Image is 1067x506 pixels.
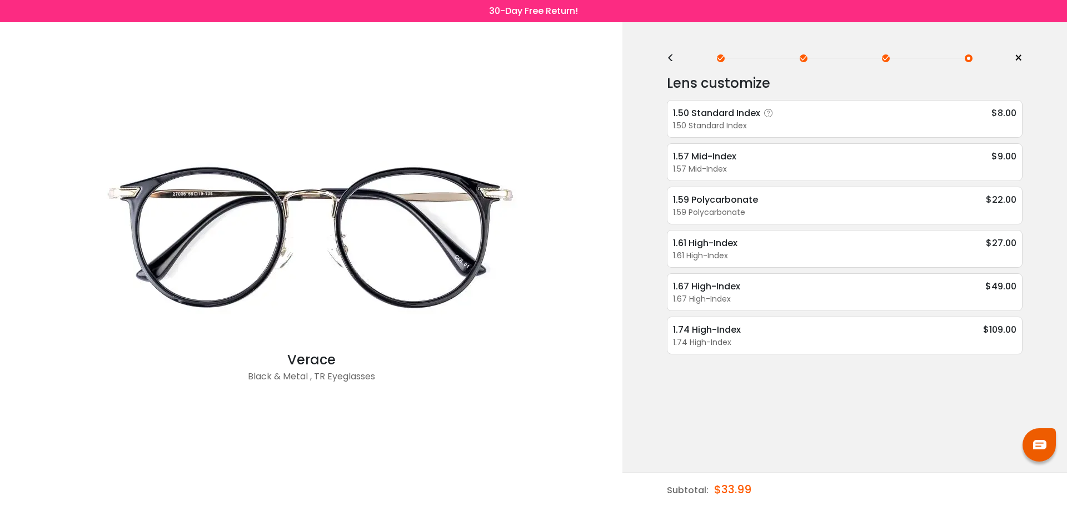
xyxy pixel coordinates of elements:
[673,323,741,337] div: 1.74 High-Index
[673,293,1016,305] div: 1.67 High-Index
[673,279,740,293] div: 1.67 High-Index
[673,106,777,120] div: 1.50 Standard Index
[985,279,1016,293] span: $49.00
[1033,440,1046,449] img: chat
[714,473,751,505] div: $33.99
[673,193,758,207] div: 1.59 Polycarbonate
[1006,50,1023,67] a: ×
[986,193,1016,207] span: $22.00
[667,54,684,63] div: <
[673,163,1016,175] div: 1.57 Mid-Index
[673,207,1016,218] div: 1.59 Polycarbonate
[673,337,1016,348] div: 1.74 High-Index
[986,236,1016,250] span: $27.00
[673,120,1016,132] div: 1.50 Standard Index
[89,128,533,350] img: Black Verace - Metal , TR Eyeglasses
[1014,50,1023,67] span: ×
[667,72,1023,94] div: Lens customize
[89,370,533,392] div: Black & Metal , TR Eyeglasses
[991,149,1016,163] span: $9.00
[673,149,736,163] div: 1.57 Mid-Index
[89,350,533,370] div: Verace
[991,106,1016,120] span: $8.00
[673,236,737,250] div: 1.61 High-Index
[983,323,1016,337] span: $109.00
[673,250,1016,262] div: 1.61 High-Index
